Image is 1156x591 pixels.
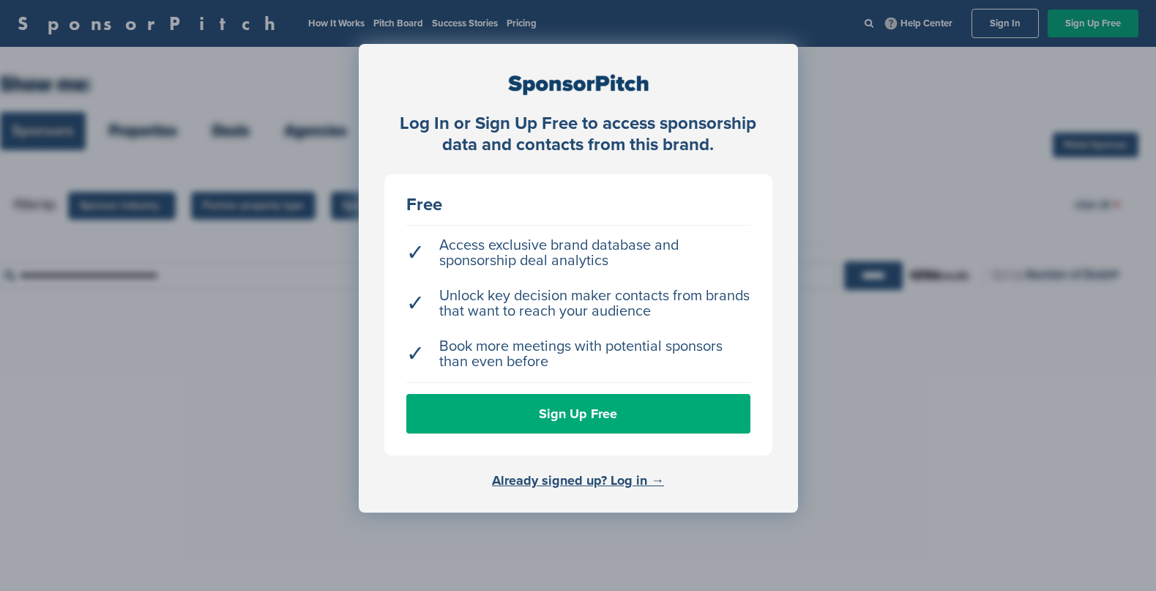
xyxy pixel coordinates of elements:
[406,231,750,276] li: Access exclusive brand database and sponsorship deal analytics
[406,281,750,327] li: Unlock key decision maker contacts from brands that want to reach your audience
[406,394,750,434] a: Sign Up Free
[406,296,425,311] span: ✓
[406,346,425,362] span: ✓
[384,114,772,156] div: Log In or Sign Up Free to access sponsorship data and contacts from this brand.
[406,196,750,214] div: Free
[406,245,425,261] span: ✓
[406,332,750,377] li: Book more meetings with potential sponsors than even before
[492,472,664,488] a: Already signed up? Log in →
